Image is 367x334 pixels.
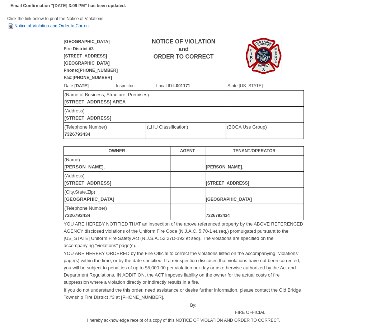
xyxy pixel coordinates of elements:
[147,124,188,130] font: (LHU Classification)
[233,148,276,153] b: TENANT/OPERATOR
[173,83,190,88] b: L001171
[65,108,112,121] font: (Address)
[206,197,252,202] b: [GEOGRAPHIC_DATA]
[64,39,118,80] b: [GEOGRAPHIC_DATA] Fire District #3 [STREET_ADDRESS] [GEOGRAPHIC_DATA] Phone:[PHONE_NUMBER] Fax:[P...
[64,287,301,300] font: If you do not understand the this order, need assistance or desire further information, please co...
[65,164,105,170] b: [PERSON_NAME].
[246,38,282,74] img: Image
[63,301,197,316] td: By:
[227,82,304,90] td: State [US_STATE]:
[65,92,149,105] font: (Name of Business, Structure, Premises)
[63,316,304,324] td: I hereby acknowledge receipt of a copy of this NOTICE OF VIOLATION AND ORDER TO CORRECT.
[65,173,112,186] font: (Address)
[206,213,230,218] b: 7326793434
[65,205,107,218] font: (Telephone Number)
[65,157,105,170] font: (Name)
[116,82,156,90] td: Inspector:
[64,82,116,90] td: Date:
[7,16,103,28] span: Click the link below to print the Notice of Violations
[65,124,107,137] font: (Telephone Number)
[64,221,303,248] font: YOU ARE HEREBY NOTIFIED THAT an inspection of the above referenced property by the ABOVE REFERENC...
[65,189,114,202] font: (City,State,Zip)
[74,83,89,88] b: [DATE]
[180,148,195,153] b: AGENT
[65,180,112,186] b: [STREET_ADDRESS]
[65,196,114,202] b: [GEOGRAPHIC_DATA]
[7,23,90,28] a: Notice of Violation and Order to Correct
[156,82,227,90] td: Local ID:
[206,164,243,170] b: [PERSON_NAME].
[197,301,304,316] td: FIRE OFFICIAL
[65,131,90,137] b: 7326793434
[152,38,215,60] b: NOTICE OF VIOLATION and ORDER TO CORRECT
[227,124,267,130] font: (BOCA Use Group)
[9,1,127,10] td: Email Confirmation "[DATE] 3:09 PM" has been updated.
[65,213,90,218] b: 7326793434
[65,99,126,105] b: [STREET_ADDRESS] AREA
[7,23,14,30] img: HTML Document
[65,115,112,121] b: [STREET_ADDRESS]
[206,181,249,186] b: [STREET_ADDRESS]
[109,148,125,153] b: OWNER
[64,251,300,285] font: YOU ARE HEREBY ORDERED by the Fire Official to correct the violations listed on the accompanying ...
